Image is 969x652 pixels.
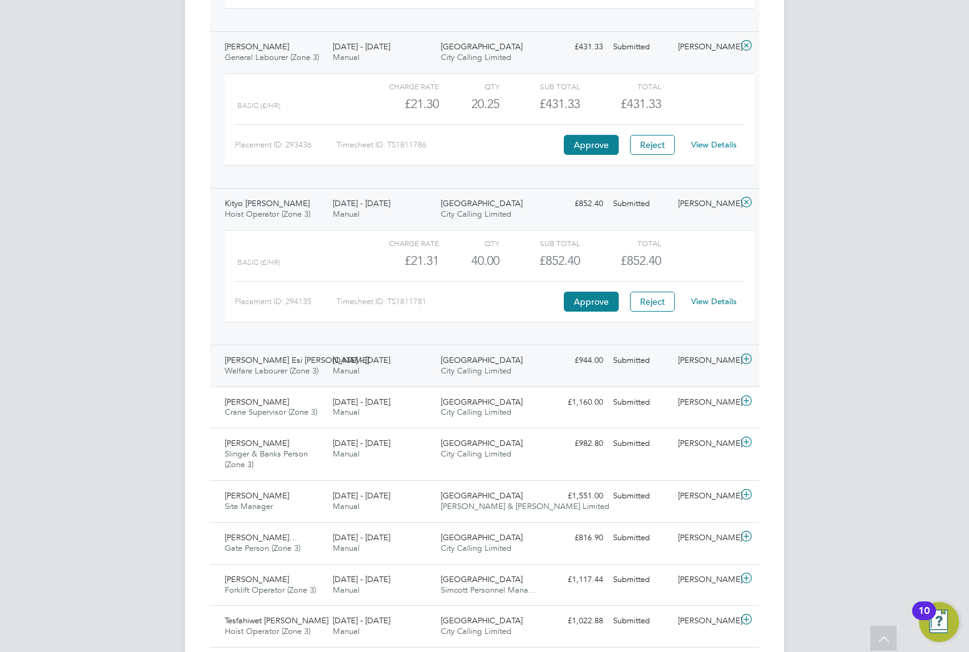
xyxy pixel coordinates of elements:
div: Sub Total [499,235,580,250]
span: Manual [333,626,360,636]
span: [DATE] - [DATE] [333,355,390,365]
span: Manual [333,448,360,459]
button: Open Resource Center, 10 new notifications [919,602,959,642]
span: Basic (£/HR) [237,258,280,267]
span: [PERSON_NAME] [225,397,289,407]
div: [PERSON_NAME] [673,194,738,214]
span: [DATE] - [DATE] [333,574,390,585]
span: [PERSON_NAME] Esi [PERSON_NAME] [225,355,369,365]
div: QTY [439,235,499,250]
span: Hoist Operator (Zone 3) [225,209,310,219]
span: [GEOGRAPHIC_DATA] [441,438,523,448]
button: Approve [564,292,619,312]
span: Manual [333,365,360,376]
button: Reject [630,292,675,312]
span: [PERSON_NAME]… [225,532,297,543]
a: View Details [691,139,737,150]
div: Charge rate [358,79,439,94]
div: QTY [439,79,499,94]
div: Sub Total [499,79,580,94]
span: [GEOGRAPHIC_DATA] [441,490,523,501]
span: City Calling Limited [441,543,511,553]
span: Manual [333,543,360,553]
span: Kityo [PERSON_NAME] [225,198,310,209]
span: [DATE] - [DATE] [333,397,390,407]
span: £852.40 [621,253,661,268]
span: City Calling Limited [441,365,511,376]
span: Manual [333,209,360,219]
div: £1,117.44 [543,570,608,590]
div: Timesheet ID: TS1811786 [337,135,561,155]
span: Forklift Operator (Zone 3) [225,585,316,595]
div: Total [580,79,661,94]
div: Submitted [608,486,673,506]
div: [PERSON_NAME] [673,570,738,590]
span: [PERSON_NAME] [225,438,289,448]
div: [PERSON_NAME] [673,611,738,631]
span: £431.33 [621,96,661,111]
div: £431.33 [499,94,580,114]
span: Hoist Operator (Zone 3) [225,626,310,636]
div: 20.25 [439,94,499,114]
div: Charge rate [358,235,439,250]
span: Manual [333,52,360,62]
div: [PERSON_NAME] [673,528,738,548]
span: [PERSON_NAME] [225,41,289,52]
div: Submitted [608,392,673,413]
span: Site Manager [225,501,273,511]
div: £944.00 [543,350,608,371]
div: Submitted [608,570,673,590]
div: Total [580,235,661,250]
span: [GEOGRAPHIC_DATA] [441,198,523,209]
span: Manual [333,407,360,417]
span: Slinger & Banks Person (Zone 3) [225,448,308,470]
button: Reject [630,135,675,155]
span: City Calling Limited [441,626,511,636]
div: £21.30 [358,94,439,114]
span: Manual [333,501,360,511]
span: [DATE] - [DATE] [333,532,390,543]
span: [PERSON_NAME] [225,490,289,501]
span: Gate Person (Zone 3) [225,543,300,553]
span: [GEOGRAPHIC_DATA] [441,574,523,585]
span: Welfare Labourer (Zone 3) [225,365,318,376]
span: [GEOGRAPHIC_DATA] [441,355,523,365]
div: 10 [918,611,930,627]
div: Submitted [608,433,673,454]
span: Simcott Personnel Mana… [441,585,536,595]
div: Placement ID: 293436 [235,135,337,155]
div: Submitted [608,611,673,631]
div: Timesheet ID: TS1811781 [337,292,561,312]
div: £21.31 [358,250,439,271]
div: Submitted [608,194,673,214]
span: [GEOGRAPHIC_DATA] [441,397,523,407]
span: Crane Supervisor (Zone 3) [225,407,317,417]
div: Submitted [608,528,673,548]
div: £852.40 [499,250,580,271]
div: 40.00 [439,250,499,271]
span: City Calling Limited [441,209,511,219]
span: Tesfahiwet [PERSON_NAME] [225,615,328,626]
div: £1,160.00 [543,392,608,413]
div: [PERSON_NAME] [673,37,738,57]
div: £852.40 [543,194,608,214]
div: Submitted [608,350,673,371]
span: [DATE] - [DATE] [333,438,390,448]
div: £1,022.88 [543,611,608,631]
div: £431.33 [543,37,608,57]
span: [GEOGRAPHIC_DATA] [441,41,523,52]
span: [DATE] - [DATE] [333,490,390,501]
div: Placement ID: 294135 [235,292,337,312]
span: [DATE] - [DATE] [333,615,390,626]
div: [PERSON_NAME] [673,350,738,371]
span: [GEOGRAPHIC_DATA] [441,532,523,543]
span: [PERSON_NAME] [225,574,289,585]
span: [DATE] - [DATE] [333,41,390,52]
span: [GEOGRAPHIC_DATA] [441,615,523,626]
span: [DATE] - [DATE] [333,198,390,209]
span: City Calling Limited [441,52,511,62]
a: View Details [691,296,737,307]
div: [PERSON_NAME] [673,392,738,413]
span: City Calling Limited [441,407,511,417]
span: [PERSON_NAME] & [PERSON_NAME] Limited [441,501,609,511]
